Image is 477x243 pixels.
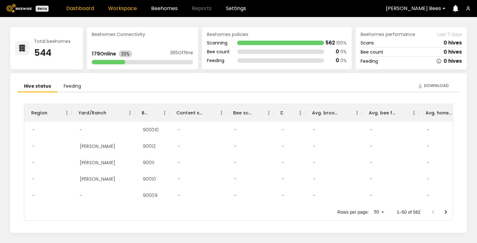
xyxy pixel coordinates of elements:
div: Avg. honey frames [426,104,453,122]
button: Sort [107,108,115,117]
div: 33% [119,50,132,57]
div: - [229,204,242,220]
div: Avg. bee frames [362,104,419,122]
a: Settings [226,6,246,11]
div: Avg. brood frames [305,104,362,122]
div: 0 hives [444,40,462,45]
div: - [27,204,40,220]
div: Scanning [207,41,230,45]
div: Content scan hives [169,104,226,122]
div: Yard/Ranch [79,104,107,122]
button: Sort [340,108,349,117]
div: - [229,154,242,171]
div: - [308,138,321,154]
div: Beehomes policies [207,32,347,37]
button: Sort [397,108,405,117]
div: - [27,122,40,138]
div: - [173,154,185,171]
div: Beehomes Connectivity [92,32,193,37]
button: Menu [264,108,274,118]
div: Beta [36,6,49,12]
div: 0 [336,58,339,63]
span: Last 7 days [437,32,462,37]
div: Yard/Ranch [72,104,135,122]
div: - [365,154,377,171]
div: 0 % [340,49,347,54]
div: Dead hives [274,104,305,122]
p: Rows per page: [337,209,369,215]
div: - [277,138,289,154]
div: Bee count [207,49,230,54]
button: Download [415,81,452,91]
div: - [365,171,377,187]
div: 179 Online [92,51,116,56]
div: - [365,187,377,204]
span: Download [424,83,449,89]
div: 544 [34,49,71,57]
div: - [308,171,321,187]
div: Feeding [207,58,230,63]
div: Bee count [361,50,383,54]
div: Dead hives [280,104,283,122]
div: - [422,138,434,154]
div: - [277,187,289,204]
div: 90009 [138,187,162,204]
div: - [229,187,242,204]
a: Workspace [108,6,137,11]
div: 365 Offline [170,50,193,57]
div: - [422,154,434,171]
div: - [173,171,185,187]
button: Sort [47,108,56,117]
p: 1–50 of 562 [397,209,421,215]
div: Total beehomes [34,39,71,43]
div: - [308,122,321,138]
div: - [27,187,40,204]
div: - [277,171,289,187]
button: Sort [204,108,213,117]
div: 0 hives [444,59,462,64]
div: BH ID [142,104,147,122]
a: Dashboard [66,6,94,11]
div: Avg. brood frames [312,104,340,122]
div: Avg. bee frames [369,104,397,122]
div: - [365,138,377,154]
span: Beehomes performance [361,32,415,37]
div: - [75,187,87,204]
div: Bee scan hives [233,104,251,122]
div: Avg. honey frames [419,104,475,122]
li: Hive status [18,81,57,92]
div: - [277,154,289,171]
button: Menu [296,108,305,118]
div: 50 [371,207,386,217]
button: Sort [283,108,292,117]
div: 90010 [138,171,161,187]
div: - [27,154,40,171]
div: - [75,204,87,220]
div: 100 % [336,41,347,45]
div: Stella [75,154,120,171]
div: Content scan hives [176,104,204,122]
div: - [422,171,434,187]
img: Beewise logo [6,4,32,12]
div: 900010 [138,122,164,138]
div: 90012 [138,138,161,154]
div: - [229,138,242,154]
button: Go to next page [439,206,452,218]
button: Sort [251,108,260,117]
div: - [27,138,40,154]
div: - [173,204,185,220]
button: Sort [147,108,156,117]
span: Reports [192,6,212,11]
div: Stella [75,171,120,187]
div: Bee scan hives [226,104,274,122]
div: Feeding [361,59,378,63]
li: Feeding [57,81,87,92]
button: Menu [160,108,169,118]
div: - [75,122,87,138]
a: Beehomes [151,6,178,11]
div: Stella [75,138,120,154]
div: - [173,138,185,154]
div: - [229,171,242,187]
div: Scans [361,41,374,45]
button: Menu [62,108,72,118]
